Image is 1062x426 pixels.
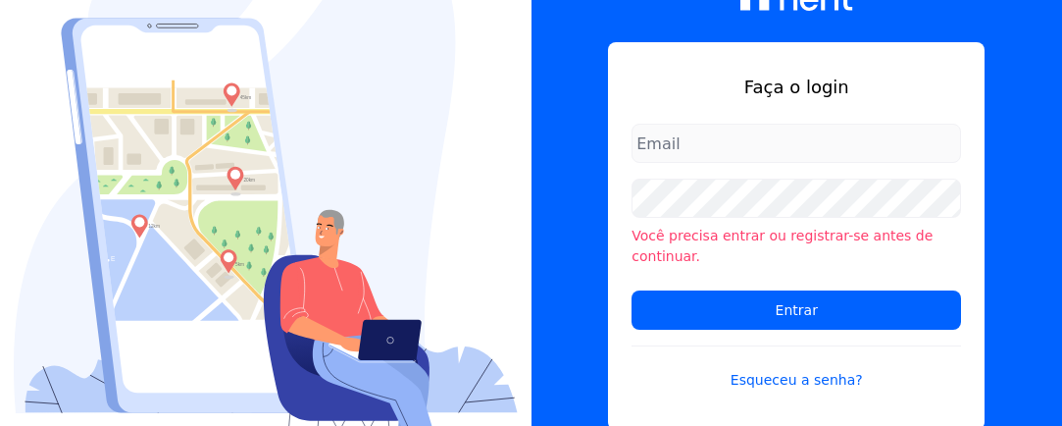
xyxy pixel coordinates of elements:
[632,124,961,163] input: Email
[632,74,961,100] h1: Faça o login
[632,291,961,330] input: Entrar
[632,226,961,267] li: Você precisa entrar ou registrar-se antes de continuar.
[632,346,961,391] a: Esqueceu a senha?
